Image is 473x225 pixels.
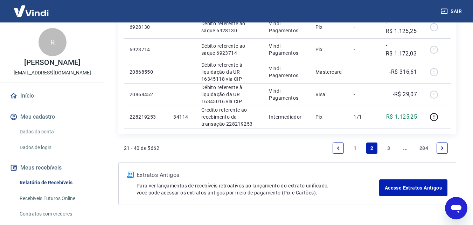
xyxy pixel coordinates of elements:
[130,46,162,53] p: 6923714
[315,113,343,120] p: Pix
[14,69,91,77] p: [EMAIL_ADDRESS][DOMAIN_NAME]
[269,113,304,120] p: Intermediador
[445,197,467,219] iframe: Botão para abrir a janela de mensagens
[437,143,448,154] a: Next page
[400,143,411,154] a: Jump forward
[349,143,361,154] a: Page 1
[130,91,162,98] p: 20868452
[201,42,258,57] p: Débito referente ao saque 6923714
[366,143,377,154] a: Page 2 is your current page
[124,145,159,152] p: 21 - 40 de 5662
[17,125,96,139] a: Dados da conta
[130,113,162,120] p: 228219253
[17,191,96,206] a: Recebíveis Futuros Online
[386,113,417,121] p: R$ 1.125,25
[201,106,258,127] p: Crédito referente ao recebimento da transação 228219253
[8,109,96,125] button: Meu cadastro
[201,61,258,82] p: Débito referente à liquidação da UR 16345118 via CIP
[439,5,465,18] button: Sair
[127,172,134,178] img: ícone
[333,143,344,154] a: Previous page
[269,65,304,79] p: Vindi Pagamentos
[315,24,343,31] p: Pix
[315,91,343,98] p: Visa
[386,19,417,35] p: -R$ 1.125,25
[17,207,96,221] a: Contratos com credores
[24,59,80,66] p: [PERSON_NAME]
[8,88,96,104] a: Início
[389,68,417,76] p: -R$ 316,61
[354,68,374,75] p: -
[386,41,417,58] p: -R$ 1.172,03
[393,90,417,99] p: -R$ 29,07
[379,179,447,196] a: Acesse Extratos Antigos
[354,46,374,53] p: -
[137,182,379,196] p: Para ver lançamentos de recebíveis retroativos ao lançamento do extrato unificado, você pode aces...
[354,91,374,98] p: -
[17,140,96,155] a: Dados de login
[8,160,96,176] button: Meus recebíveis
[17,176,96,190] a: Relatório de Recebíveis
[383,143,394,154] a: Page 3
[315,46,343,53] p: Pix
[417,143,431,154] a: Page 284
[330,140,451,157] ul: Pagination
[269,20,304,34] p: Vindi Pagamentos
[315,68,343,75] p: Mastercard
[269,42,304,57] p: Vindi Pagamentos
[354,113,374,120] p: 1/1
[8,0,54,22] img: Vindi
[269,87,304,101] p: Vindi Pagamentos
[39,28,67,56] div: R
[137,171,379,179] p: Extratos Antigos
[173,113,190,120] p: 34114
[201,84,258,105] p: Débito referente à liquidação da UR 16345016 via CIP
[130,68,162,75] p: 20868550
[130,24,162,31] p: 6928130
[201,20,258,34] p: Débito referente ao saque 6928130
[354,24,374,31] p: -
